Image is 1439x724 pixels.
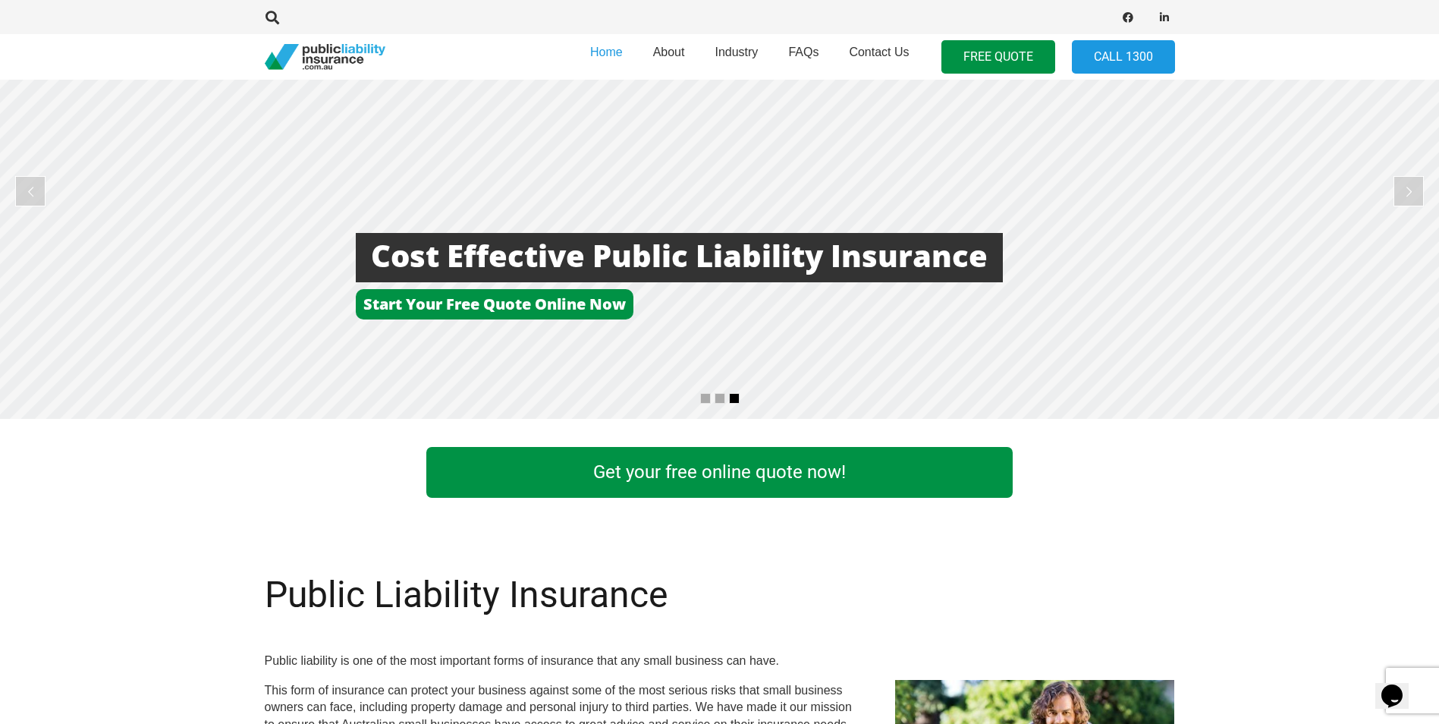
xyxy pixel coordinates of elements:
a: pli_logotransparent [265,44,385,71]
span: Industry [715,46,758,58]
a: FREE QUOTE [941,40,1055,74]
a: Link [234,443,396,502]
p: Public liability is one of the most important forms of insurance that any small business can have. [265,653,859,669]
iframe: chat widget [1375,663,1424,709]
a: FAQs [773,30,834,84]
h1: Public Liability Insurance [265,573,859,617]
span: Home [590,46,623,58]
a: Industry [699,30,773,84]
a: Link [1043,443,1205,502]
a: About [638,30,700,84]
a: Search [258,11,288,24]
span: Contact Us [849,46,909,58]
a: Facebook [1117,7,1139,28]
a: Home [575,30,638,84]
a: LinkedIn [1154,7,1175,28]
a: Call 1300 [1072,40,1175,74]
span: About [653,46,685,58]
span: FAQs [788,46,818,58]
a: Get your free online quote now! [426,447,1013,498]
a: Contact Us [834,30,924,84]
